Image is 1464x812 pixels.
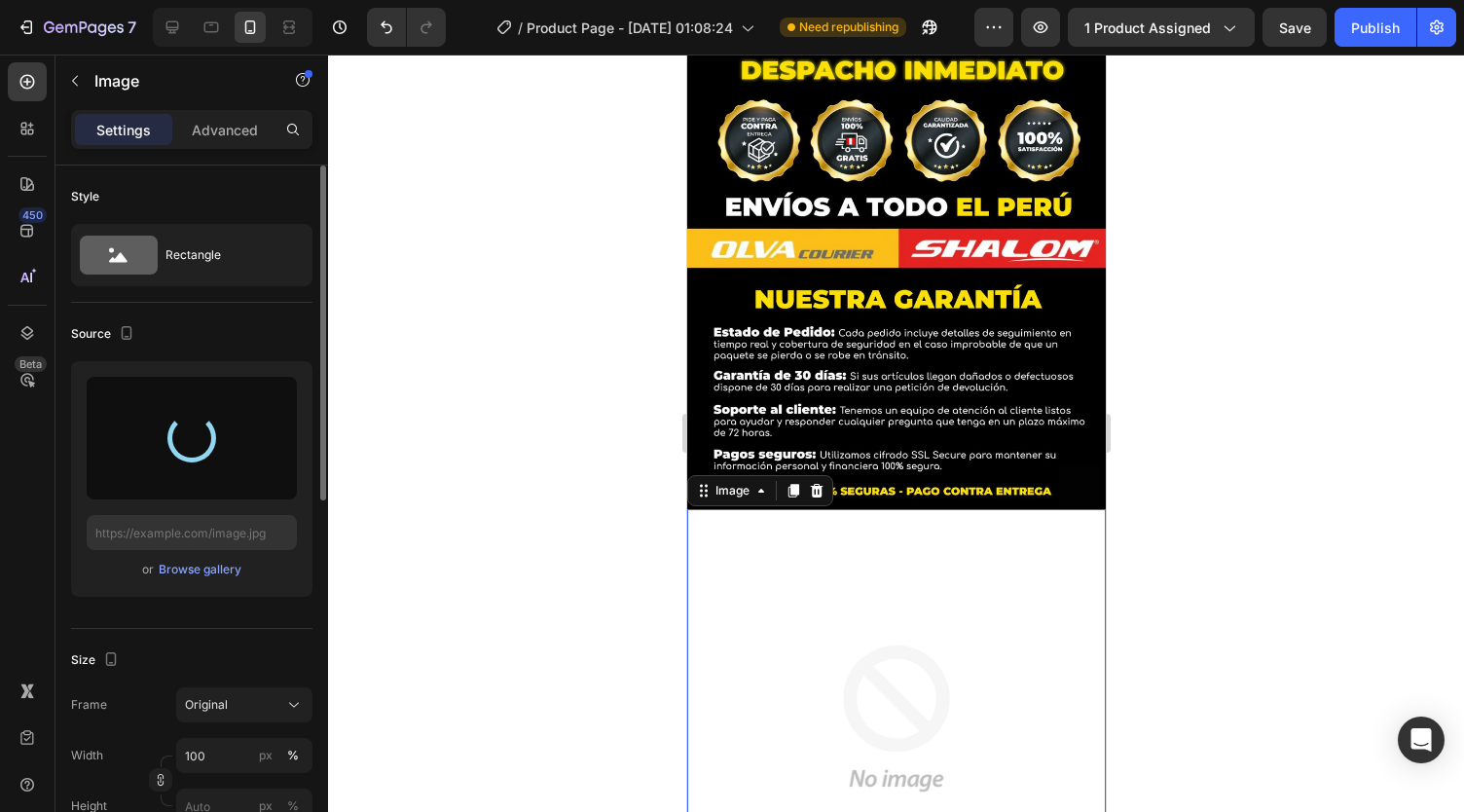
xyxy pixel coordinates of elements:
[254,744,277,767] button: %
[71,696,107,714] label: Frame
[1084,18,1211,38] span: 1 product assigned
[1279,19,1311,36] span: Save
[259,747,273,764] div: px
[281,744,305,767] button: px
[8,8,145,47] button: 7
[71,747,103,764] label: Width
[71,647,123,674] div: Size
[1398,717,1445,763] div: Open Intercom Messenger
[159,561,241,578] div: Browse gallery
[1351,18,1400,38] div: Publish
[527,18,733,38] span: Product Page - [DATE] 01:08:24
[1335,8,1416,47] button: Publish
[176,738,312,773] input: px%
[96,120,151,140] p: Settings
[87,515,297,550] input: https://example.com/image.jpg
[799,18,898,36] span: Need republishing
[367,8,446,47] div: Undo/Redo
[1068,8,1255,47] button: 1 product assigned
[192,120,258,140] p: Advanced
[128,16,136,39] p: 7
[71,188,99,205] div: Style
[165,233,284,277] div: Rectangle
[18,207,47,223] div: 450
[185,696,228,714] span: Original
[94,69,260,92] p: Image
[158,560,242,579] button: Browse gallery
[687,55,1106,812] iframe: Design area
[287,747,299,764] div: %
[1263,8,1327,47] button: Save
[71,321,138,348] div: Source
[15,356,47,372] div: Beta
[518,18,523,38] span: /
[142,558,154,581] span: or
[176,687,312,722] button: Original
